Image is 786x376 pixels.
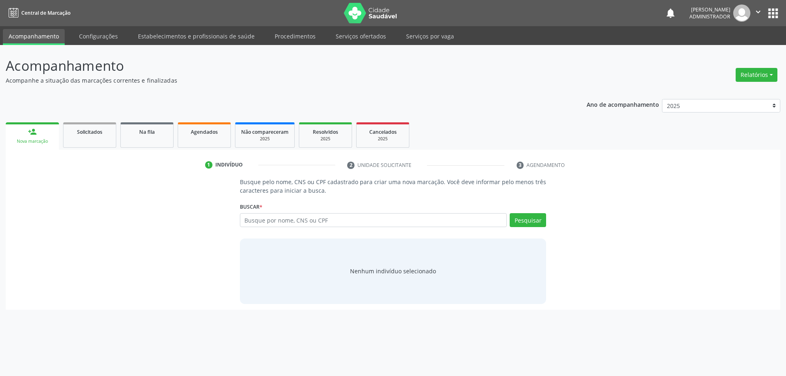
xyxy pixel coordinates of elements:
[689,13,730,20] span: Administrador
[754,7,763,16] i: 
[11,138,53,144] div: Nova marcação
[689,6,730,13] div: [PERSON_NAME]
[587,99,659,109] p: Ano de acompanhamento
[350,267,436,275] div: Nenhum indivíduo selecionado
[205,161,212,169] div: 1
[665,7,676,19] button: notifications
[241,136,289,142] div: 2025
[6,56,548,76] p: Acompanhamento
[362,136,403,142] div: 2025
[6,76,548,85] p: Acompanhe a situação das marcações correntes e finalizadas
[191,128,218,135] span: Agendados
[77,128,102,135] span: Solicitados
[73,29,124,43] a: Configurações
[3,29,65,45] a: Acompanhamento
[400,29,460,43] a: Serviços por vaga
[6,6,70,20] a: Central de Marcação
[215,161,243,169] div: Indivíduo
[330,29,392,43] a: Serviços ofertados
[240,200,262,213] label: Buscar
[132,29,260,43] a: Estabelecimentos e profissionais de saúde
[733,5,750,22] img: img
[736,68,777,82] button: Relatórios
[21,9,70,16] span: Central de Marcação
[240,213,507,227] input: Busque por nome, CNS ou CPF
[510,213,546,227] button: Pesquisar
[240,178,547,195] p: Busque pelo nome, CNS ou CPF cadastrado para criar uma nova marcação. Você deve informar pelo men...
[766,6,780,20] button: apps
[369,128,397,135] span: Cancelados
[313,128,338,135] span: Resolvidos
[269,29,321,43] a: Procedimentos
[139,128,155,135] span: Na fila
[241,128,289,135] span: Não compareceram
[750,5,766,22] button: 
[28,127,37,136] div: person_add
[305,136,346,142] div: 2025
